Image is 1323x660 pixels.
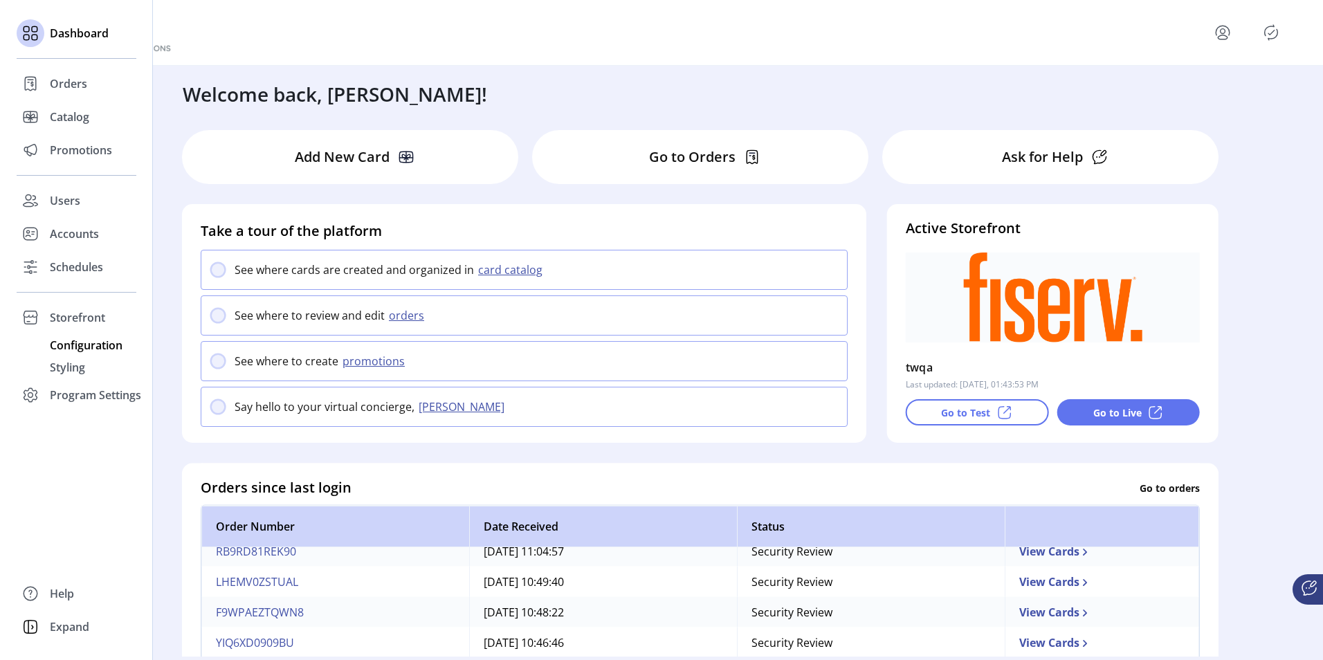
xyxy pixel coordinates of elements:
td: [DATE] 10:48:22 [469,597,737,627]
th: Order Number [201,506,469,547]
td: [DATE] 10:46:46 [469,627,737,658]
p: See where to review and edit [235,307,385,324]
p: Add New Card [295,147,390,167]
span: Accounts [50,226,99,242]
span: Orders [50,75,87,92]
td: [DATE] 11:04:57 [469,536,737,567]
th: Status [737,506,1005,547]
td: View Cards [1005,567,1199,597]
h3: Welcome back, [PERSON_NAME]! [183,80,487,109]
p: twqa [906,356,933,378]
span: Styling [50,359,85,376]
span: Promotions [50,142,112,158]
span: Storefront [50,309,105,326]
span: Configuration [50,337,122,354]
h4: Orders since last login [201,477,352,498]
td: Security Review [737,567,1005,597]
th: Date Received [469,506,737,547]
td: YIQ6XD0909BU [201,627,469,658]
td: Security Review [737,597,1005,627]
p: See where cards are created and organized in [235,262,474,278]
p: Ask for Help [1002,147,1083,167]
td: [DATE] 10:49:40 [469,567,737,597]
p: Go to orders [1140,480,1200,495]
td: RB9RD81REK90 [201,536,469,567]
button: orders [385,307,432,324]
td: View Cards [1005,627,1199,658]
h4: Take a tour of the platform [201,221,848,241]
button: menu [1212,21,1234,44]
span: Expand [50,618,89,635]
td: Security Review [737,536,1005,567]
span: Program Settings [50,387,141,403]
button: card catalog [474,262,551,278]
button: [PERSON_NAME] [414,398,513,415]
button: promotions [338,353,413,369]
p: See where to create [235,353,338,369]
td: F9WPAEZTQWN8 [201,597,469,627]
span: Help [50,585,74,602]
p: Go to Test [941,405,990,420]
span: Catalog [50,109,89,125]
span: Schedules [50,259,103,275]
td: LHEMV0ZSTUAL [201,567,469,597]
button: Publisher Panel [1260,21,1282,44]
p: Say hello to your virtual concierge, [235,398,414,415]
span: Users [50,192,80,209]
td: Security Review [737,627,1005,658]
span: Dashboard [50,25,109,42]
p: Last updated: [DATE], 01:43:53 PM [906,378,1039,391]
p: Go to Live [1093,405,1142,420]
p: Go to Orders [649,147,736,167]
td: View Cards [1005,536,1199,567]
h4: Active Storefront [906,218,1200,239]
td: View Cards [1005,597,1199,627]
